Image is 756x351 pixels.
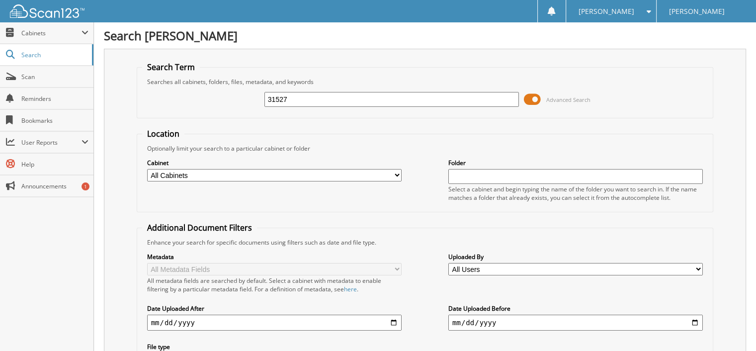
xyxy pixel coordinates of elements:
[104,27,746,44] h1: Search [PERSON_NAME]
[448,315,703,331] input: end
[147,276,402,293] div: All metadata fields are searched by default. Select a cabinet with metadata to enable filtering b...
[448,159,703,167] label: Folder
[21,51,87,59] span: Search
[82,182,89,190] div: 1
[142,238,708,247] div: Enhance your search for specific documents using filters such as date and file type.
[147,159,402,167] label: Cabinet
[448,253,703,261] label: Uploaded By
[142,222,257,233] legend: Additional Document Filters
[21,29,82,37] span: Cabinets
[147,315,402,331] input: start
[579,8,634,14] span: [PERSON_NAME]
[21,73,88,81] span: Scan
[147,343,402,351] label: File type
[21,138,82,147] span: User Reports
[21,116,88,125] span: Bookmarks
[21,160,88,169] span: Help
[142,78,708,86] div: Searches all cabinets, folders, files, metadata, and keywords
[669,8,725,14] span: [PERSON_NAME]
[448,304,703,313] label: Date Uploaded Before
[147,253,402,261] label: Metadata
[142,144,708,153] div: Optionally limit your search to a particular cabinet or folder
[448,185,703,202] div: Select a cabinet and begin typing the name of the folder you want to search in. If the name match...
[21,182,88,190] span: Announcements
[142,62,200,73] legend: Search Term
[546,96,590,103] span: Advanced Search
[10,4,84,18] img: scan123-logo-white.svg
[142,128,184,139] legend: Location
[21,94,88,103] span: Reminders
[147,304,402,313] label: Date Uploaded After
[344,285,357,293] a: here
